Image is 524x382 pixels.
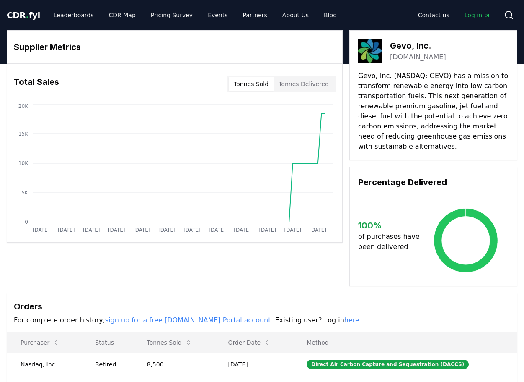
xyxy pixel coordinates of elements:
[95,360,126,369] div: Retired
[14,334,66,351] button: Purchaser
[310,227,327,233] tspan: [DATE]
[158,227,176,233] tspan: [DATE]
[47,8,101,23] a: Leaderboards
[140,334,198,351] button: Tonnes Sold
[7,9,40,21] a: CDR.fyi
[221,334,277,351] button: Order Date
[133,353,214,376] td: 8,500
[105,316,271,324] a: sign up for a free [DOMAIN_NAME] Portal account
[83,227,100,233] tspan: [DATE]
[14,315,510,325] p: For complete order history, . Existing user? Log in .
[108,227,125,233] tspan: [DATE]
[307,360,469,369] div: Direct Air Carbon Capture and Sequestration (DACCS)
[358,71,509,152] p: Gevo, Inc. (NASDAQ: GEVO) has a mission to transform renewable energy into low carbon transportat...
[7,353,82,376] td: Nasdaq, Inc.
[18,131,28,137] tspan: 15K
[344,316,359,324] a: here
[390,39,446,52] h3: Gevo, Inc.
[358,39,382,63] img: Gevo, Inc.-logo
[18,160,28,166] tspan: 10K
[390,52,446,62] a: [DOMAIN_NAME]
[33,227,50,233] tspan: [DATE]
[14,76,59,92] h3: Total Sales
[458,8,497,23] a: Log in
[411,8,497,23] nav: Main
[229,77,274,91] button: Tonnes Sold
[14,300,510,313] h3: Orders
[47,8,343,23] nav: Main
[18,103,28,109] tspan: 20K
[317,8,343,23] a: Blog
[465,11,490,19] span: Log in
[209,227,226,233] tspan: [DATE]
[21,190,28,196] tspan: 5K
[358,219,423,232] h3: 100 %
[102,8,142,23] a: CDR Map
[284,227,301,233] tspan: [DATE]
[276,8,315,23] a: About Us
[411,8,456,23] a: Contact us
[358,232,423,252] p: of purchases have been delivered
[183,227,201,233] tspan: [DATE]
[144,8,199,23] a: Pricing Survey
[358,176,509,188] h3: Percentage Delivered
[25,219,28,225] tspan: 0
[300,338,510,347] p: Method
[133,227,150,233] tspan: [DATE]
[201,8,234,23] a: Events
[26,10,29,20] span: .
[58,227,75,233] tspan: [DATE]
[88,338,126,347] p: Status
[214,353,293,376] td: [DATE]
[234,227,251,233] tspan: [DATE]
[7,10,40,20] span: CDR fyi
[14,41,336,53] h3: Supplier Metrics
[259,227,276,233] tspan: [DATE]
[236,8,274,23] a: Partners
[274,77,334,91] button: Tonnes Delivered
